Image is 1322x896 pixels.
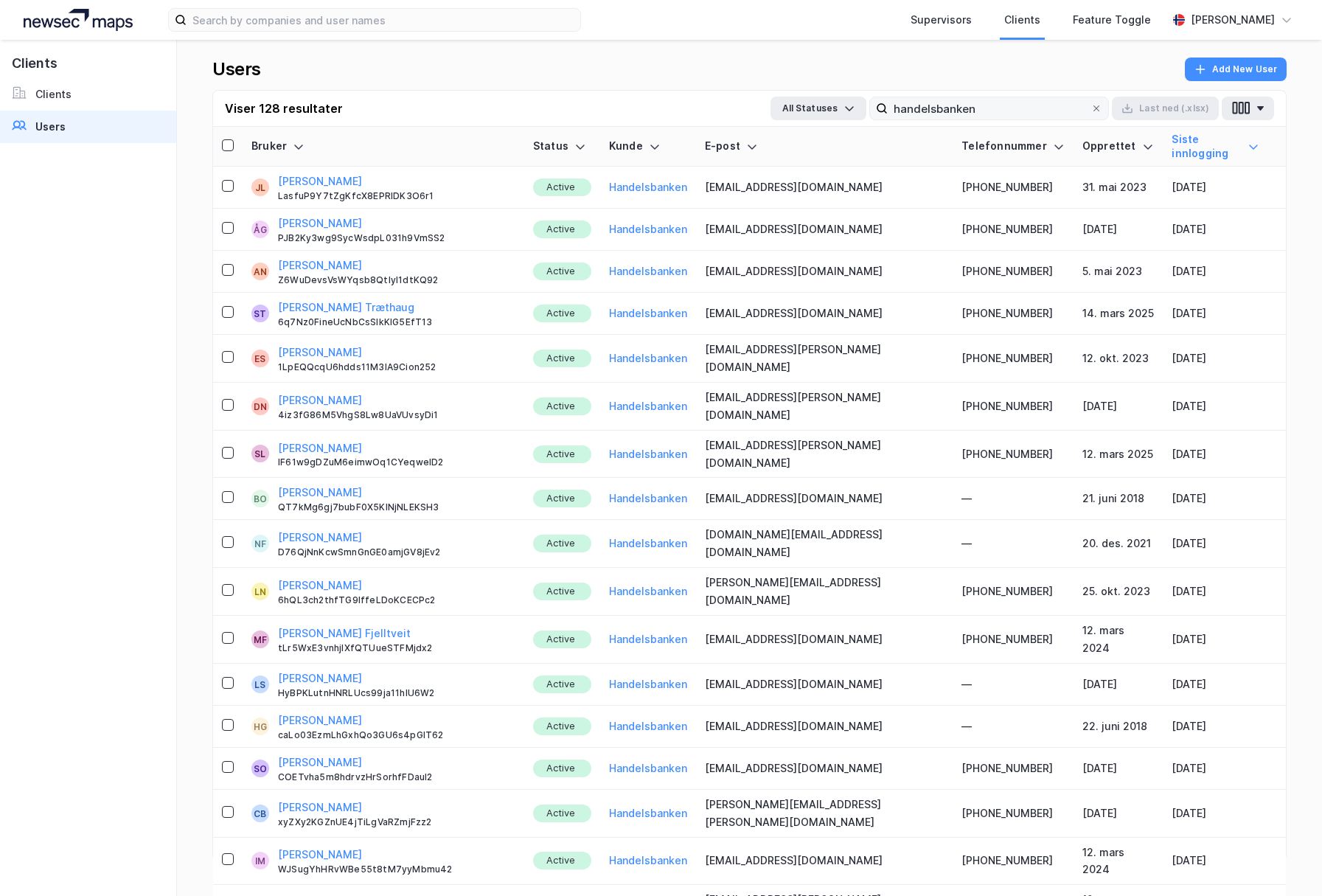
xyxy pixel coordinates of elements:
iframe: Chat Widget [1248,825,1322,896]
td: 20. des. 2021 [1074,520,1163,568]
div: Opprettet [1082,139,1155,153]
div: CB [254,805,266,822]
button: Handelsbanken [609,583,687,600]
button: Handelsbanken [609,350,687,367]
td: [DATE] [1163,167,1267,209]
td: [DATE] [1163,431,1267,479]
td: [EMAIL_ADDRESS][DOMAIN_NAME] [696,664,953,706]
div: Users [35,118,66,136]
td: [DATE] [1163,335,1267,383]
div: 6q7Nz0FineUcNbCsSlkKIG5EfT13 [278,316,515,328]
button: Handelsbanken [609,178,687,196]
td: [PERSON_NAME][EMAIL_ADDRESS][PERSON_NAME][DOMAIN_NAME] [696,790,953,838]
td: 12. mars 2024 [1074,838,1163,886]
td: [DATE] [1163,790,1267,838]
td: — [953,478,1074,520]
div: Supervisors [911,11,972,29]
button: [PERSON_NAME] [278,529,362,546]
div: E-post [705,139,944,153]
td: 21. juni 2018 [1074,478,1163,520]
div: 6hQL3ch2thfTG9lffeLDoKCECPc2 [278,594,515,606]
input: Search by companies and user names [187,9,580,31]
button: Handelsbanken [609,490,687,507]
div: SL [254,445,265,462]
td: [DATE] [1163,568,1267,616]
td: [EMAIL_ADDRESS][DOMAIN_NAME] [696,706,953,748]
button: [PERSON_NAME] [278,173,362,190]
button: Add New User [1185,58,1287,81]
div: D76QjNnKcwSmnGnGE0amjGV8jEv2 [278,546,515,558]
div: QT7kMg6gj7bubF0X5KlNjNLEKSH3 [278,501,515,513]
div: Telefonnummer [961,139,1065,153]
button: [PERSON_NAME] [278,257,362,274]
td: [EMAIL_ADDRESS][DOMAIN_NAME] [696,251,953,293]
div: Z6WuDevsVsWYqsb8QtlyI1dtKQ92 [278,274,515,286]
div: [PHONE_NUMBER] [961,760,1065,777]
button: [PERSON_NAME] [278,754,362,771]
td: [EMAIL_ADDRESS][DOMAIN_NAME] [696,838,953,886]
td: 31. mai 2023 [1074,167,1163,209]
div: ÅG [254,220,267,238]
div: JL [255,178,265,196]
img: logo.a4113a55bc3d86da70a041830d287a7e.svg [24,9,133,31]
td: [DOMAIN_NAME][EMAIL_ADDRESS][DOMAIN_NAME] [696,520,953,568]
td: [EMAIL_ADDRESS][PERSON_NAME][DOMAIN_NAME] [696,431,953,479]
td: 12. mars 2024 [1074,616,1163,664]
input: Search user by name, email or client [888,97,1090,119]
div: [PHONE_NUMBER] [961,805,1065,822]
div: HyBPKLutnHNRLUcs99ja11hlU6W2 [278,687,515,699]
div: [PHONE_NUMBER] [961,445,1065,463]
div: IM [255,852,265,869]
button: Handelsbanken [609,305,687,322]
div: BO [254,490,267,507]
td: [DATE] [1163,838,1267,886]
td: [DATE] [1163,706,1267,748]
div: [PHONE_NUMBER] [961,583,1065,600]
div: Users [212,58,261,81]
div: Kontrollprogram for chat [1248,825,1322,896]
button: Handelsbanken [609,263,687,280]
td: [EMAIL_ADDRESS][DOMAIN_NAME] [696,616,953,664]
td: — [953,706,1074,748]
div: caLo03EzmLhGxhQo3GU6s4pGIT62 [278,729,515,741]
td: 14. mars 2025 [1074,293,1163,335]
td: [EMAIL_ADDRESS][DOMAIN_NAME] [696,748,953,790]
button: Handelsbanken [609,445,687,463]
div: [PHONE_NUMBER] [961,631,1065,648]
div: SO [254,760,267,777]
button: Handelsbanken [609,535,687,552]
button: All Statuses [770,97,866,120]
div: LasfuP9Y7tZgKfcX8EPRlDK3O6r1 [278,190,515,202]
td: [DATE] [1163,209,1267,251]
td: [DATE] [1163,478,1267,520]
div: DN [254,397,267,415]
div: [PHONE_NUMBER] [961,263,1065,280]
button: Handelsbanken [609,397,687,415]
td: [DATE] [1163,520,1267,568]
td: [DATE] [1074,383,1163,431]
div: WJSugYhHRvWBe55t8tM7yyMbmu42 [278,864,515,875]
div: ES [254,350,265,367]
div: [PHONE_NUMBER] [961,178,1065,196]
button: [PERSON_NAME] [278,577,362,594]
td: [DATE] [1163,616,1267,664]
div: Kunde [609,139,687,153]
div: Viser 128 resultater [225,100,343,117]
button: Handelsbanken [609,852,687,869]
button: [PERSON_NAME] Træthaug [278,299,414,316]
td: [EMAIL_ADDRESS][PERSON_NAME][DOMAIN_NAME] [696,335,953,383]
div: HG [254,718,267,735]
div: 1LpEQQcqU6hdds11M3lA9Cion252 [278,361,515,373]
div: tLr5WxE3vnhjlXfQTUueSTFMjdx2 [278,642,515,654]
div: Clients [35,86,72,103]
td: 25. okt. 2023 [1074,568,1163,616]
td: 22. juni 2018 [1074,706,1163,748]
div: [PHONE_NUMBER] [961,350,1065,367]
td: — [953,520,1074,568]
button: [PERSON_NAME] [278,799,362,816]
button: Handelsbanken [609,631,687,648]
td: [EMAIL_ADDRESS][PERSON_NAME][DOMAIN_NAME] [696,383,953,431]
button: Handelsbanken [609,676,687,693]
td: [DATE] [1074,209,1163,251]
div: LN [254,583,266,600]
